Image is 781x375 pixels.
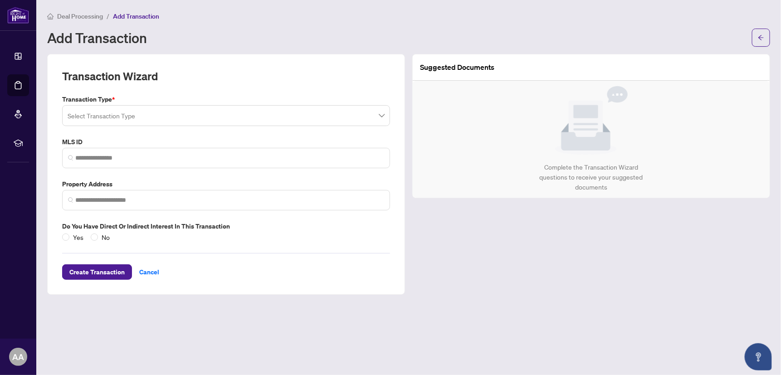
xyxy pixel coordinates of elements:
label: Property Address [62,179,390,189]
label: Transaction Type [62,94,390,104]
span: AA [12,351,24,363]
span: Deal Processing [57,12,103,20]
span: Cancel [139,265,159,279]
li: / [107,11,109,21]
article: Suggested Documents [420,62,494,73]
span: Create Transaction [69,265,125,279]
img: logo [7,7,29,24]
img: search_icon [68,155,73,161]
button: Cancel [132,264,166,280]
h1: Add Transaction [47,30,147,45]
span: Add Transaction [113,12,159,20]
span: arrow-left [758,34,764,41]
span: home [47,13,54,19]
div: Complete the Transaction Wizard questions to receive your suggested documents [530,162,653,192]
img: search_icon [68,197,73,203]
label: MLS ID [62,137,390,147]
span: Yes [69,232,87,242]
label: Do you have direct or indirect interest in this transaction [62,221,390,231]
button: Open asap [745,343,772,370]
h2: Transaction Wizard [62,69,158,83]
span: No [98,232,113,242]
img: Null State Icon [555,86,628,155]
button: Create Transaction [62,264,132,280]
